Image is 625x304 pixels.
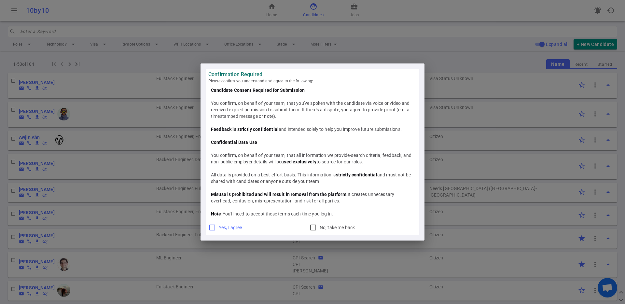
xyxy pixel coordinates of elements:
[211,192,348,197] b: Misuse is prohibited and will result in removal from the platform.
[211,191,414,204] div: It creates unnecessary overhead, confusion, misrepresentation, and risk for all parties.
[211,211,223,216] b: Note:
[336,172,377,177] b: strictly confidential
[208,71,417,78] strong: Confirmation Required
[211,126,414,132] div: and intended solely to help you improve future submissions.
[211,140,257,145] b: Confidential Data Use
[211,127,279,132] b: Feedback is strictly confidential
[211,88,305,93] b: Candidate Consent Required for Submission
[211,100,414,119] div: You confirm, on behalf of your team, that you've spoken with the candidate via voice or video and...
[211,211,414,217] div: You'll need to accept these terms each time you log in.
[320,225,355,230] span: No, take me back
[281,159,316,164] b: used exclusively
[211,172,414,185] div: All data is provided on a best-effort basis. This information is and must not be shared with cand...
[208,78,417,84] span: Please confirm you understand and agree to the following:
[219,225,242,230] span: Yes, I agree
[211,152,414,165] div: You confirm, on behalf of your team, that all information we provide-search criteria, feedback, a...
